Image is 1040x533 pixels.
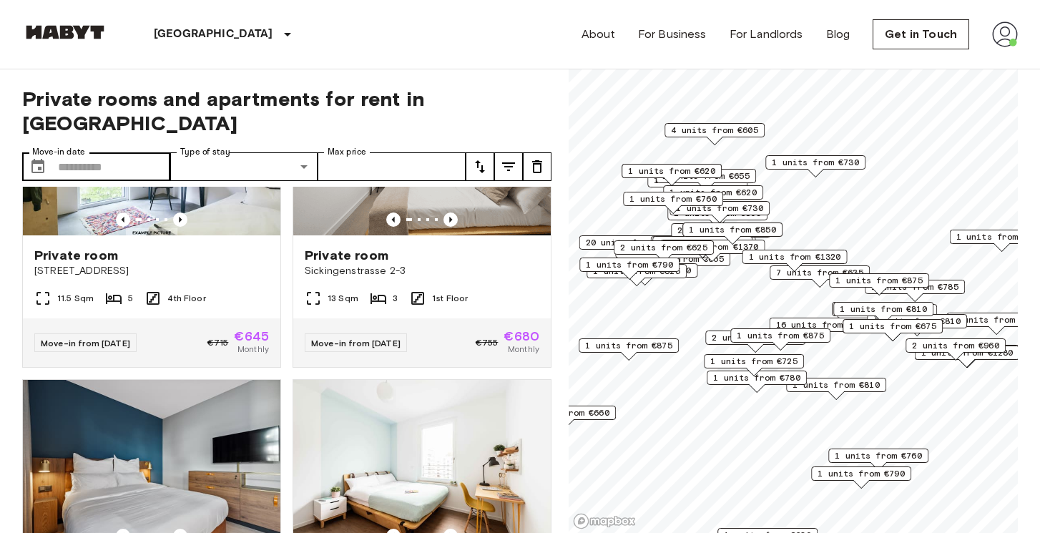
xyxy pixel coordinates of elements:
[770,265,870,288] div: Map marker
[652,236,752,258] div: Map marker
[664,123,765,145] div: Map marker
[677,224,765,237] span: 2 units from €655
[835,274,923,287] span: 1 units from €875
[811,466,911,489] div: Map marker
[293,63,551,368] a: Marketing picture of unit DE-01-477-036-01Previous imagePrevious imagePrivate roomSickingenstrass...
[705,331,805,353] div: Map marker
[207,336,229,349] span: €715
[818,467,905,480] span: 1 units from €790
[710,355,798,368] span: 1 units from €725
[660,240,765,262] div: Map marker
[628,165,715,177] span: 1 units from €620
[833,302,933,324] div: Map marker
[776,318,868,331] span: 16 units from €650
[765,155,865,177] div: Map marker
[579,235,685,258] div: Map marker
[826,26,850,43] a: Blog
[128,292,133,305] span: 5
[593,265,680,278] span: 1 units from €825
[849,320,936,333] span: 1 units from €675
[662,170,750,182] span: 2 units from €655
[586,258,673,271] span: 1 units from €790
[585,339,672,352] span: 1 units from €875
[116,212,130,227] button: Previous image
[443,212,458,227] button: Previous image
[671,124,758,137] span: 4 units from €605
[579,338,679,361] div: Map marker
[311,338,401,348] span: Move-in from [DATE]
[912,339,999,352] span: 2 units from €960
[682,223,783,245] div: Map marker
[328,146,366,158] label: Max price
[579,258,680,280] div: Map marker
[689,223,776,236] span: 1 units from €850
[41,338,130,348] span: Move-in from [DATE]
[586,236,678,249] span: 20 units from €655
[704,354,804,376] div: Map marker
[622,164,722,186] div: Map marker
[386,212,401,227] button: Previous image
[593,263,698,285] div: Map marker
[234,330,269,343] span: €645
[629,192,717,205] span: 1 units from €760
[22,87,551,135] span: Private rooms and apartments for rent in [GEOGRAPHIC_DATA]
[522,406,609,419] span: 1 units from €660
[871,280,958,293] span: 1 units from €785
[582,26,615,43] a: About
[24,152,52,181] button: Choose date
[651,236,756,258] div: Map marker
[237,343,269,356] span: Monthly
[873,19,969,49] a: Get in Touch
[508,343,539,356] span: Monthly
[476,336,499,349] span: €755
[730,26,803,43] a: For Landlords
[828,449,928,471] div: Map marker
[749,250,841,263] span: 1 units from €1320
[34,264,269,278] span: [STREET_ADDRESS]
[599,264,692,277] span: 1 units from €1150
[906,338,1006,361] div: Map marker
[772,156,859,169] span: 1 units from €730
[835,449,922,462] span: 1 units from €760
[305,264,539,278] span: Sickingenstrasse 2-3
[786,378,886,400] div: Map marker
[167,292,205,305] span: 4th Floor
[614,240,714,263] div: Map marker
[22,25,108,39] img: Habyt
[669,186,757,199] span: 1 units from €620
[742,250,848,272] div: Map marker
[921,346,1014,359] span: 1 units from €1280
[393,292,398,305] span: 3
[671,223,771,245] div: Map marker
[466,152,494,181] button: tune
[776,266,863,279] span: 7 units from €635
[573,513,636,529] a: Mapbox logo
[707,371,807,393] div: Map marker
[737,329,824,342] span: 1 units from €875
[623,192,723,214] div: Map marker
[832,302,932,324] div: Map marker
[504,330,539,343] span: €680
[328,292,358,305] span: 13 Sqm
[676,202,763,215] span: 1 units from €730
[34,247,118,264] span: Private room
[154,26,273,43] p: [GEOGRAPHIC_DATA]
[713,371,800,384] span: 1 units from €780
[659,237,746,250] span: 3 units from €655
[843,319,943,341] div: Map marker
[953,313,1040,326] span: 5 units from €645
[638,26,707,43] a: For Business
[432,292,468,305] span: 1st Floor
[305,247,388,264] span: Private room
[873,315,961,328] span: 1 units from €810
[173,212,187,227] button: Previous image
[494,152,523,181] button: tune
[770,318,875,340] div: Map marker
[32,146,85,158] label: Move-in date
[667,206,767,228] div: Map marker
[840,303,927,316] span: 1 units from €810
[523,152,551,181] button: tune
[180,146,230,158] label: Type of stay
[793,378,880,391] span: 1 units from €810
[992,21,1018,47] img: avatar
